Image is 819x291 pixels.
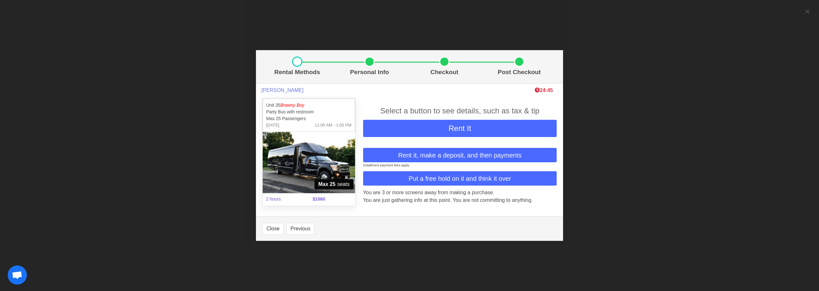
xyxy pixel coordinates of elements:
[314,179,354,189] span: seats
[335,68,404,77] p: Personal Info
[363,196,557,204] p: You are just gathering info at this point. You are not committing to anything.
[363,105,557,117] div: Select a button to see details, such as tax & tip
[363,120,557,137] button: Rent It
[449,124,471,133] span: Rent It
[535,88,553,93] span: The clock is ticking ⁠— this timer shows how long we'll hold this limo during checkout. If time r...
[286,223,314,234] button: Previous
[409,68,479,77] p: Checkout
[363,148,557,162] button: Rent it, make a deposit, and then payments
[262,192,309,206] span: 2 hours
[484,68,554,77] p: Post Checkout
[315,122,352,128] span: 11:00 AM - 1:00 PM
[363,171,557,186] button: Put a free hold on it and think it over
[363,163,409,167] small: Installment payment fees apply
[266,109,352,115] p: Party Bus with restroom
[261,87,304,93] span: [PERSON_NAME]
[280,103,304,108] em: Brawny Boy
[535,88,553,93] b: 24:45
[318,180,335,188] strong: Max 25
[262,223,284,234] button: Close
[8,265,27,285] a: Open chat
[263,132,355,193] img: 35%2001.jpg
[266,122,279,128] span: [DATE]
[409,174,511,183] span: Put a free hold on it and think it over
[266,102,352,109] p: Unit 35
[398,150,521,160] span: Rent it, make a deposit, and then payments
[265,68,330,77] p: Rental Methods
[266,115,352,122] p: Max 25 Passengers
[363,189,557,196] p: You are 3 or more screens away from making a purchase.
